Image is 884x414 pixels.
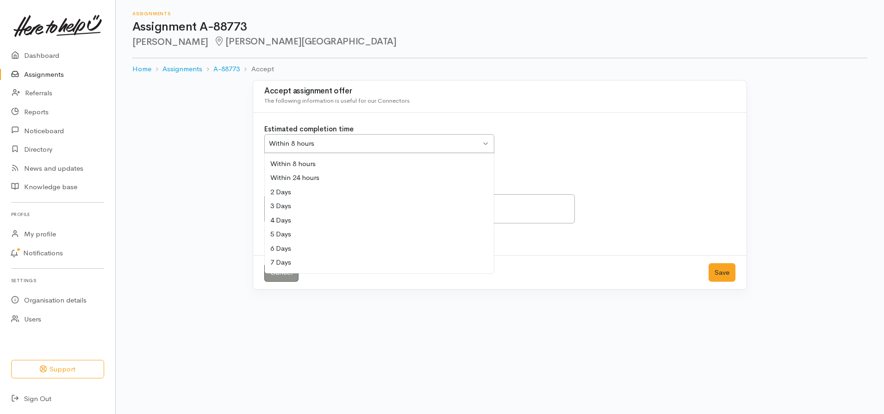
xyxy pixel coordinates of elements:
div: Within 8 hours [265,157,494,171]
h2: [PERSON_NAME] [132,37,867,47]
li: Accept [240,64,274,74]
span: The following information is useful for our Connectors [264,97,410,105]
nav: breadcrumb [132,58,867,80]
div: 3 Days [265,199,494,213]
a: A-88773 [213,64,240,74]
div: Within 8 hours [269,138,481,149]
div: 4 Days [265,213,494,228]
button: Support [11,360,104,379]
div: Within 24 hours [265,171,494,185]
div: 5 Days [265,227,494,241]
button: Save [709,263,735,282]
a: Assignments [162,64,202,74]
div: 2 Days [265,185,494,199]
h6: Assignments [132,11,867,16]
h6: Settings [11,274,104,287]
label: Estimated completion time [264,124,354,135]
div: 7 Days [265,255,494,270]
span: [PERSON_NAME][GEOGRAPHIC_DATA] [214,36,397,47]
h6: Profile [11,208,104,221]
div: 6 Days [265,241,494,256]
h3: Accept assignment offer [264,87,735,96]
a: Home [132,64,151,74]
h1: Assignment A-88773 [132,20,867,34]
